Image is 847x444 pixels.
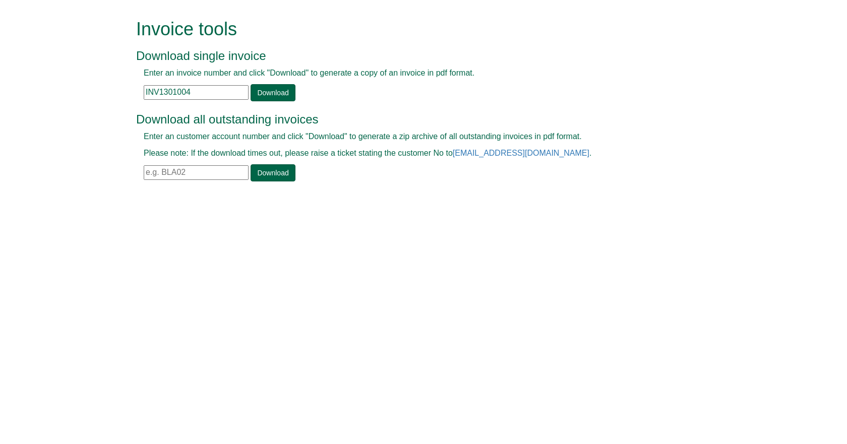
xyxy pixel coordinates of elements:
p: Please note: If the download times out, please raise a ticket stating the customer No to . [144,148,681,159]
a: Download [251,164,295,181]
a: Download [251,84,295,101]
h3: Download single invoice [136,49,688,62]
h1: Invoice tools [136,19,688,39]
a: [EMAIL_ADDRESS][DOMAIN_NAME] [453,149,589,157]
p: Enter an customer account number and click "Download" to generate a zip archive of all outstandin... [144,131,681,143]
input: e.g. BLA02 [144,165,249,180]
h3: Download all outstanding invoices [136,113,688,126]
input: e.g. INV1234 [144,85,249,100]
p: Enter an invoice number and click "Download" to generate a copy of an invoice in pdf format. [144,68,681,79]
